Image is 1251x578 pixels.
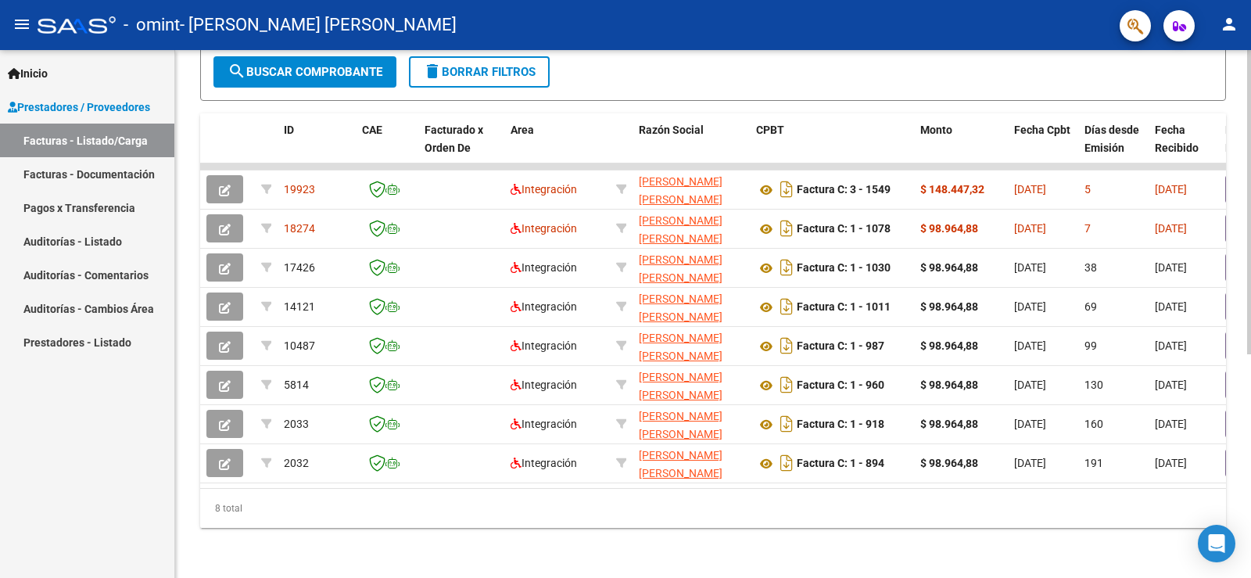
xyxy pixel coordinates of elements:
span: [PERSON_NAME] [PERSON_NAME] [639,410,722,440]
span: [PERSON_NAME] [PERSON_NAME] [639,371,722,401]
span: [DATE] [1155,379,1187,391]
span: 7 [1084,222,1091,235]
strong: Factura C: 1 - 987 [797,340,884,353]
strong: $ 98.964,88 [920,300,978,313]
span: [PERSON_NAME] [PERSON_NAME] [639,293,722,323]
span: Prestadores / Proveedores [8,99,150,116]
datatable-header-cell: Días desde Emisión [1078,113,1149,182]
span: ID [284,124,294,136]
span: - [PERSON_NAME] [PERSON_NAME] [180,8,457,42]
span: CPBT [756,124,784,136]
div: 27388305318 [639,290,744,323]
div: 27388305318 [639,447,744,479]
span: Integración [511,261,577,274]
datatable-header-cell: ID [278,113,356,182]
span: [DATE] [1014,222,1046,235]
span: Integración [511,183,577,196]
strong: $ 148.447,32 [920,183,984,196]
span: [PERSON_NAME] [PERSON_NAME] [639,449,722,479]
div: 8 total [200,489,1226,528]
span: 5814 [284,379,309,391]
datatable-header-cell: CAE [356,113,418,182]
strong: $ 98.964,88 [920,222,978,235]
i: Descargar documento [776,451,797,476]
strong: $ 98.964,88 [920,457,978,469]
span: Integración [511,418,577,430]
span: [DATE] [1014,183,1046,196]
span: [PERSON_NAME] [PERSON_NAME] [639,175,722,206]
div: 27388305318 [639,212,744,245]
span: 38 [1084,261,1097,274]
strong: $ 98.964,88 [920,339,978,352]
datatable-header-cell: Area [504,113,610,182]
span: Integración [511,222,577,235]
span: [PERSON_NAME] [PERSON_NAME] [639,253,722,284]
span: Días desde Emisión [1084,124,1139,154]
span: Integración [511,379,577,391]
strong: Factura C: 1 - 894 [797,458,884,470]
span: [PERSON_NAME] [PERSON_NAME] [639,214,722,245]
span: 10487 [284,339,315,352]
div: 20284399731 [639,173,744,206]
span: 2033 [284,418,309,430]
mat-icon: search [228,62,246,81]
span: [DATE] [1014,379,1046,391]
i: Descargar documento [776,255,797,280]
span: - omint [124,8,180,42]
i: Descargar documento [776,216,797,241]
span: Integración [511,339,577,352]
strong: Factura C: 3 - 1549 [797,184,891,196]
span: CAE [362,124,382,136]
datatable-header-cell: Fecha Recibido [1149,113,1219,182]
span: Area [511,124,534,136]
div: Open Intercom Messenger [1198,525,1235,562]
span: 5 [1084,183,1091,196]
datatable-header-cell: CPBT [750,113,914,182]
button: Buscar Comprobante [213,56,396,88]
strong: Factura C: 1 - 918 [797,418,884,431]
mat-icon: delete [423,62,442,81]
datatable-header-cell: Razón Social [633,113,750,182]
div: 27388305318 [639,329,744,362]
span: [DATE] [1155,418,1187,430]
div: 27388305318 [639,251,744,284]
div: 27388305318 [639,368,744,401]
span: 130 [1084,379,1103,391]
span: Integración [511,300,577,313]
span: [DATE] [1014,261,1046,274]
span: Inicio [8,65,48,82]
strong: Factura C: 1 - 1078 [797,223,891,235]
span: 14121 [284,300,315,313]
span: Borrar Filtros [423,65,536,79]
i: Descargar documento [776,372,797,397]
span: [DATE] [1014,339,1046,352]
span: Fecha Cpbt [1014,124,1070,136]
span: Integración [511,457,577,469]
span: Monto [920,124,952,136]
span: 18274 [284,222,315,235]
mat-icon: menu [13,15,31,34]
span: Razón Social [639,124,704,136]
span: Fecha Recibido [1155,124,1199,154]
strong: Factura C: 1 - 1030 [797,262,891,275]
span: Buscar Comprobante [228,65,382,79]
i: Descargar documento [776,411,797,436]
span: [DATE] [1014,418,1046,430]
datatable-header-cell: Fecha Cpbt [1008,113,1078,182]
span: [DATE] [1155,261,1187,274]
datatable-header-cell: Facturado x Orden De [418,113,504,182]
span: [DATE] [1155,457,1187,469]
span: [DATE] [1155,300,1187,313]
span: [PERSON_NAME] [PERSON_NAME] [639,332,722,362]
span: [DATE] [1155,339,1187,352]
span: 191 [1084,457,1103,469]
i: Descargar documento [776,177,797,202]
i: Descargar documento [776,294,797,319]
button: Borrar Filtros [409,56,550,88]
span: [DATE] [1014,300,1046,313]
span: 17426 [284,261,315,274]
strong: $ 98.964,88 [920,379,978,391]
strong: $ 98.964,88 [920,261,978,274]
strong: Factura C: 1 - 960 [797,379,884,392]
span: 69 [1084,300,1097,313]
